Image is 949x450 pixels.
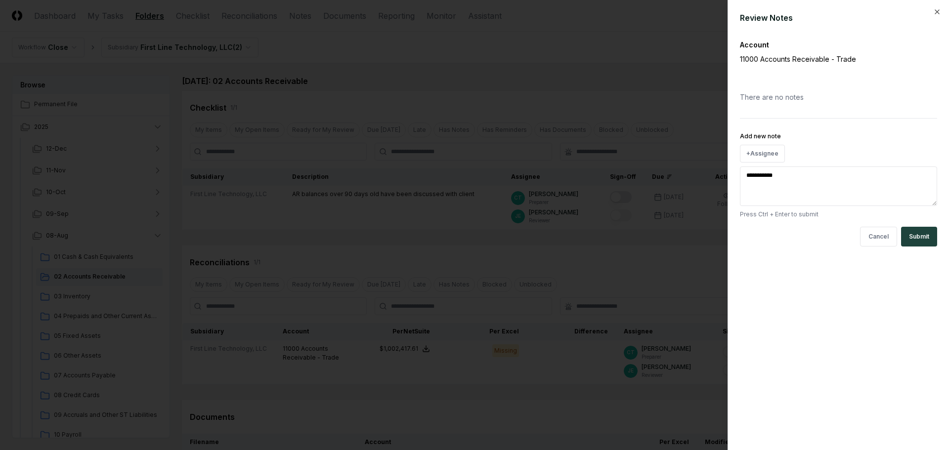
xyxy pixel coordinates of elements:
[740,84,937,110] div: There are no notes
[901,227,937,246] button: Submit
[740,54,903,64] p: 11000 Accounts Receivable - Trade
[860,227,897,246] button: Cancel
[740,132,781,140] label: Add new note
[740,145,785,163] button: +Assignee
[740,12,937,24] div: Review Notes
[740,210,937,219] p: Press Ctrl + Enter to submit
[740,40,937,50] div: Account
